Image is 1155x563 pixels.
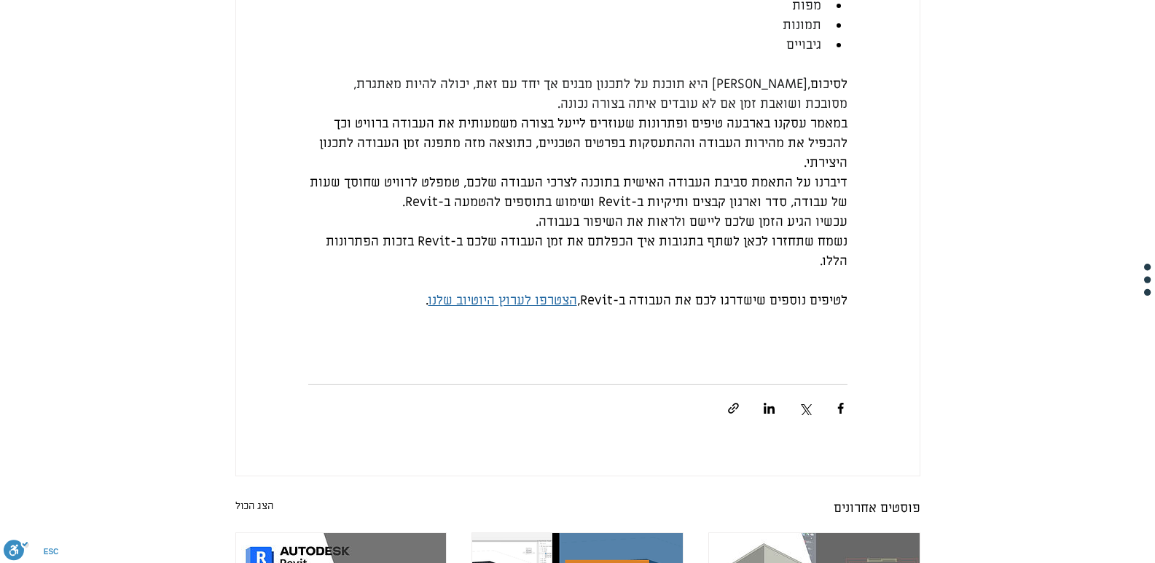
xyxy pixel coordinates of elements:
[316,115,847,171] span: במאמר עסקנו בארבעה טיפים ופתרונות שעוזרים לייעל בצורה משמעותית את העבודה ברוויט וכך להכפיל את מהי...
[428,292,577,309] a: הצטרפו לערוץ היוטיוב שלנו
[536,213,847,230] span: עכשיו הגיע הזמן שלכם ליישם ולראות את השיפור בעבודה.
[322,233,847,269] span: נשמח שתחזרו לכאן לשתף בתגובות איך הכפלתם את זמן העבודה שלכם ב-Revit בזכות הפתרונות הללו.
[786,36,821,53] span: גיבויים
[350,76,847,112] span: [PERSON_NAME] היא תוכנת על לתכנון מבנים אך יחד עם זאת, יכולה להיות מאתגרת, מסובכת ושואבת זמן אם ל...
[235,498,273,518] a: הצג הכול
[798,401,812,415] svg: X
[783,17,821,34] span: תמונות
[798,401,812,415] button: שיתוף באמצעות X (טוויטר)
[727,401,740,415] button: שיתוף באמצעות לינק
[834,498,920,518] h2: פוסטים אחרונים
[577,292,847,309] span: לטיפים נוספים שישדרגו לכם את העבודה ב-Revit,
[834,401,847,415] svg: Facebook
[306,174,847,210] span: דיברנו על התאמת סביבת העבודה האישית בתוכנה לצרכי העבודה שלכם, טמפלט לרוויט שחוסך שעות של עבודה, ס...
[807,76,847,92] span: לסיכום,
[762,401,776,415] button: שיתוף בלינקדאין
[762,401,776,415] svg: LinkedIn
[834,401,847,415] button: שיתוף בפייסבוק
[426,292,428,309] span: .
